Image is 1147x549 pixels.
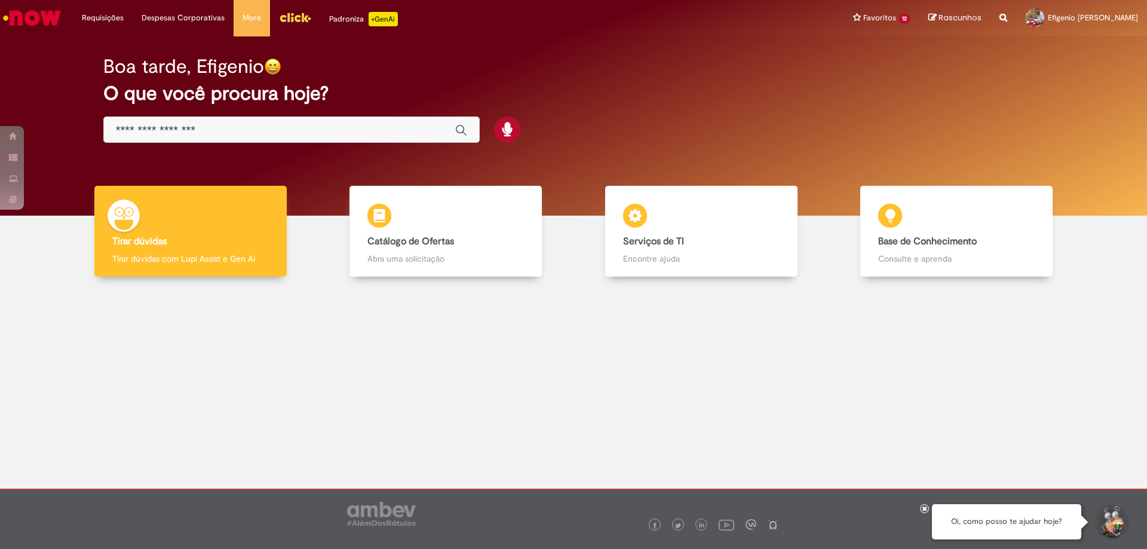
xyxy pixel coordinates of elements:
img: logo_footer_twitter.png [675,523,681,529]
b: Serviços de TI [623,235,684,247]
img: logo_footer_youtube.png [719,517,734,532]
b: Base de Conhecimento [878,235,977,247]
h2: Boa tarde, Efigenio [103,56,264,77]
a: Catálogo de Ofertas Abra uma solicitação [318,186,574,277]
a: Base de Conhecimento Consulte e aprenda [829,186,1085,277]
img: logo_footer_linkedin.png [699,522,705,529]
img: ServiceNow [1,6,63,30]
p: Tirar dúvidas com Lupi Assist e Gen Ai [112,253,269,265]
b: Tirar dúvidas [112,235,167,247]
span: 12 [898,14,910,24]
p: Consulte e aprenda [878,253,1035,265]
img: logo_footer_workplace.png [746,519,756,530]
span: Rascunhos [939,12,982,23]
img: happy-face.png [264,58,281,75]
img: logo_footer_naosei.png [768,519,778,530]
b: Catálogo de Ofertas [367,235,454,247]
img: click_logo_yellow_360x200.png [279,8,311,26]
p: Abra uma solicitação [367,253,524,265]
a: Tirar dúvidas Tirar dúvidas com Lupi Assist e Gen Ai [63,186,318,277]
img: logo_footer_ambev_rotulo_gray.png [347,502,416,526]
span: Efigenio [PERSON_NAME] [1048,13,1138,23]
span: Despesas Corporativas [142,12,225,24]
div: Padroniza [329,12,398,26]
a: Rascunhos [928,13,982,24]
span: More [243,12,261,24]
span: Favoritos [863,12,896,24]
a: Serviços de TI Encontre ajuda [573,186,829,277]
img: logo_footer_facebook.png [652,523,658,529]
p: Encontre ajuda [623,253,780,265]
button: Iniciar Conversa de Suporte [1093,504,1129,540]
div: Oi, como posso te ajudar hoje? [932,504,1081,539]
h2: O que você procura hoje? [103,83,1044,104]
p: +GenAi [369,12,398,26]
span: Requisições [82,12,124,24]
